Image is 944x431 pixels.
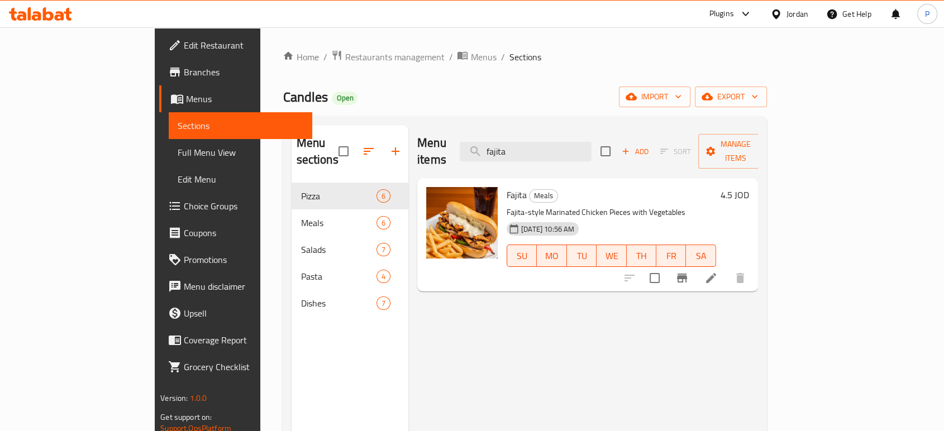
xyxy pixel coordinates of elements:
div: items [376,296,390,310]
span: TH [631,248,652,264]
span: 1.0.0 [190,391,207,405]
button: MO [537,245,566,267]
input: search [460,142,592,161]
div: Jordan [786,8,808,20]
span: 4 [377,271,390,282]
span: Add item [617,143,653,160]
h6: 4.5 JOD [721,187,749,203]
div: Meals [529,189,558,203]
span: export [704,90,758,104]
a: Menu disclaimer [159,273,312,300]
span: Promotions [184,253,303,266]
a: Grocery Checklist [159,353,312,380]
span: Salads [301,243,376,256]
span: Open [332,93,357,103]
button: WE [597,245,626,267]
span: Sections [509,50,541,64]
span: Manage items [707,137,764,165]
span: Branches [184,65,303,79]
div: Dishes7 [292,290,408,317]
a: Branches [159,59,312,85]
span: Sections [178,119,303,132]
h2: Menu items [417,135,446,168]
div: Open [332,92,357,105]
span: 6 [377,191,390,202]
span: Fajita [507,186,527,203]
button: TU [567,245,597,267]
span: 6 [377,218,390,228]
span: Coupons [184,226,303,240]
span: Get support on: [160,410,212,424]
button: FR [656,245,686,267]
span: SA [690,248,711,264]
span: Version: [160,391,188,405]
a: Menus [457,50,496,64]
a: Choice Groups [159,193,312,219]
div: Pasta4 [292,263,408,290]
button: Branch-specific-item [669,265,695,291]
span: Select section [594,140,617,163]
span: FR [661,248,681,264]
h2: Menu sections [296,135,338,168]
span: Grocery Checklist [184,360,303,373]
div: items [376,270,390,283]
span: Menus [186,92,303,106]
span: Add [620,145,650,158]
li: / [500,50,504,64]
span: import [628,90,681,104]
button: export [695,87,767,107]
span: Select to update [643,266,666,290]
span: 7 [377,298,390,309]
button: SA [686,245,716,267]
a: Coverage Report [159,327,312,353]
span: [DATE] 10:56 AM [517,224,579,234]
a: Restaurants management [331,50,444,64]
a: Full Menu View [169,139,312,166]
div: items [376,189,390,203]
div: Salads7 [292,236,408,263]
li: / [449,50,452,64]
a: Menus [159,85,312,112]
div: items [376,243,390,256]
nav: breadcrumb [283,50,766,64]
span: Upsell [184,307,303,320]
span: Menu disclaimer [184,280,303,293]
div: Meals6 [292,209,408,236]
span: Menus [470,50,496,64]
span: Meals [301,216,376,229]
a: Edit Restaurant [159,32,312,59]
span: Meals [530,189,557,202]
div: Pizza6 [292,183,408,209]
a: Sections [169,112,312,139]
span: Edit Restaurant [184,39,303,52]
span: Dishes [301,296,376,310]
div: items [376,216,390,229]
span: Select section first [653,143,698,160]
a: Promotions [159,246,312,273]
span: Restaurants management [345,50,444,64]
span: MO [541,248,562,264]
span: Pizza [301,189,376,203]
span: Full Menu View [178,146,303,159]
a: Edit menu item [704,271,718,285]
p: Fajita-style Marinated Chicken Pieces with Vegetables [507,205,716,219]
a: Upsell [159,300,312,327]
span: Pasta [301,270,376,283]
span: TU [571,248,592,264]
button: import [619,87,690,107]
div: Plugins [709,7,733,21]
img: Fajita [426,187,498,258]
a: Edit Menu [169,166,312,193]
button: Manage items [698,134,773,169]
button: TH [627,245,656,267]
li: / [323,50,327,64]
span: SU [512,248,532,264]
span: Coverage Report [184,333,303,347]
a: Coupons [159,219,312,246]
span: Choice Groups [184,199,303,213]
button: Add [617,143,653,160]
